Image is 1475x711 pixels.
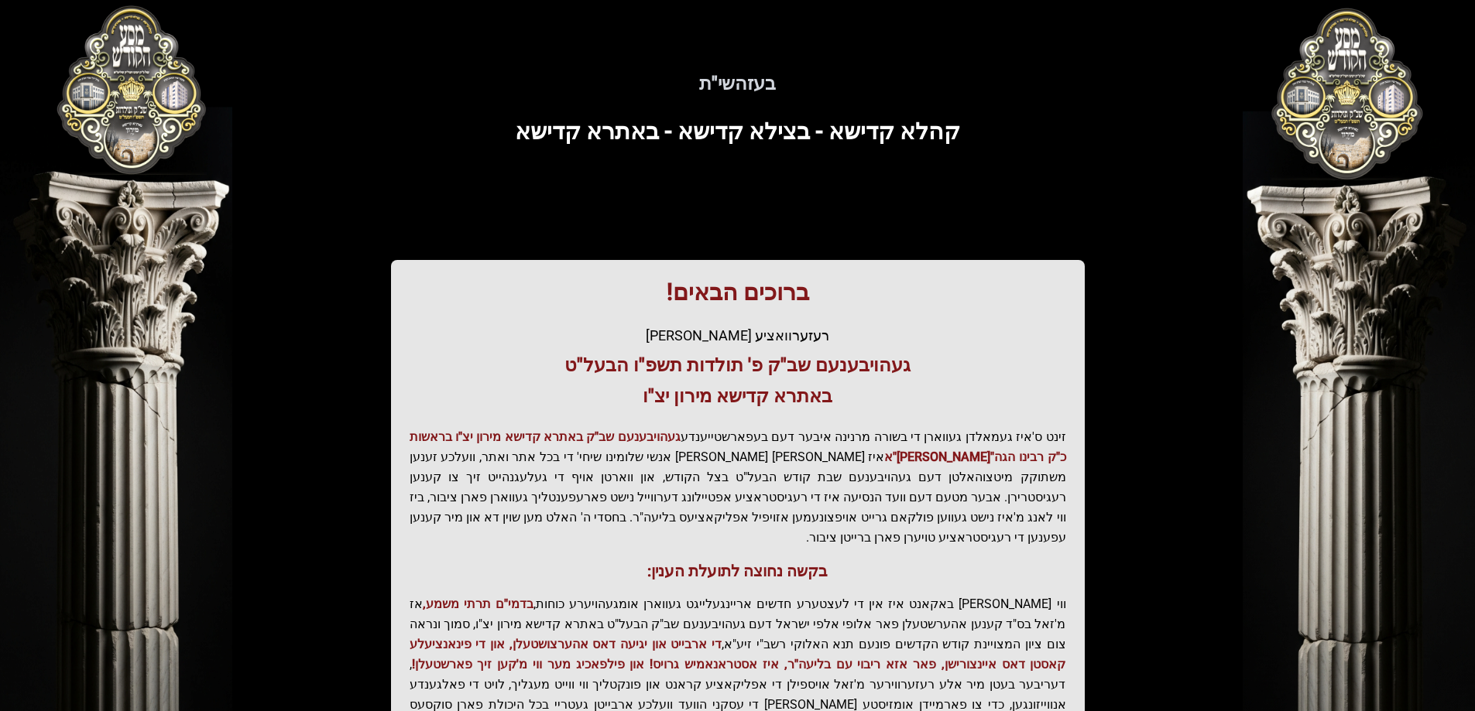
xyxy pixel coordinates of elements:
[515,118,960,145] span: קהלא קדישא - בצילא קדישא - באתרא קדישא
[410,637,1066,672] span: די ארבייט און יגיעה דאס אהערצושטעלן, און די פינאנציעלע קאסטן דאס איינצורישן, פאר אזא ריבוי עם בלי...
[410,427,1066,548] p: זינט ס'איז געמאלדן געווארן די בשורה מרנינה איבער דעם בעפארשטייענדע איז [PERSON_NAME] [PERSON_NAME...
[410,429,1066,464] span: געהויבענעם שב"ק באתרא קדישא מירון יצ"ו בראשות כ"ק רבינו הגה"[PERSON_NAME]"א
[410,353,1066,378] h3: געהויבענעם שב"ק פ' תולדות תשפ"ו הבעל"ט
[410,325,1066,347] div: רעזערוואציע [PERSON_NAME]
[410,279,1066,306] h1: ברוכים הבאים!
[267,71,1209,96] h5: בעזהשי"ת
[423,596,533,611] span: בדמי"ם תרתי משמע,
[410,384,1066,408] h3: באתרא קדישא מירון יצ"ו
[410,560,1066,582] h3: בקשה נחוצה לתועלת הענין:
